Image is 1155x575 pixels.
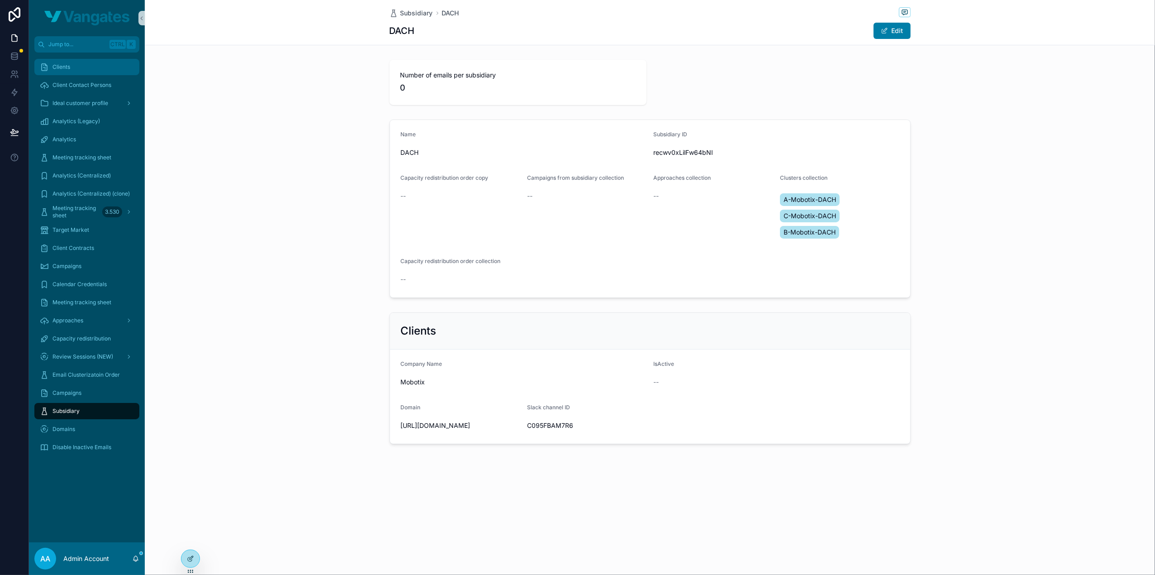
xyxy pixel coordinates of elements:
[40,553,50,564] span: AA
[52,407,80,415] span: Subsidiary
[52,281,107,288] span: Calendar Credentials
[29,53,145,467] div: scrollable content
[63,554,109,563] p: Admin Account
[34,59,139,75] a: Clients
[34,385,139,401] a: Campaigns
[401,174,489,181] span: Capacity redistribution order copy
[52,371,120,379] span: Email Clusterizatoin Order
[52,118,100,125] span: Analytics (Legacy)
[34,113,139,129] a: Analytics (Legacy)
[400,9,433,18] span: Subsidiary
[401,148,646,157] span: DACH
[52,426,75,433] span: Domains
[34,258,139,274] a: Campaigns
[401,378,646,387] span: Mobotix
[52,389,81,397] span: Campaigns
[527,174,624,181] span: Campaigns from subsidiary collection
[654,360,675,367] span: IsActive
[34,421,139,437] a: Domains
[401,192,406,201] span: --
[52,205,99,219] span: Meeting tracking sheet
[102,206,122,217] div: 3.530
[780,174,827,181] span: Clusters collection
[44,11,129,25] img: App logo
[128,41,135,48] span: K
[34,149,139,166] a: Meeting tracking sheet
[52,172,111,179] span: Analytics (Centralized)
[52,299,111,306] span: Meeting tracking sheet
[527,421,646,430] span: C095FBAM7R6
[34,276,139,292] a: Calendar Credentials
[400,71,636,80] span: Number of emails per subsidiary
[34,349,139,365] a: Review Sessions (NEW)
[654,148,899,157] span: recwv0xLilFw64bNI
[34,294,139,311] a: Meeting tracking sheet
[390,9,433,18] a: Subsidiary
[654,192,659,201] span: --
[52,317,83,324] span: Approaches
[48,41,106,48] span: Jump to...
[52,244,94,252] span: Client Contracts
[874,23,911,39] button: Edit
[34,36,139,53] button: Jump to...CtrlK
[52,81,111,89] span: Client Contact Persons
[401,421,520,430] span: [URL][DOMAIN_NAME]
[34,312,139,329] a: Approaches
[34,222,139,238] a: Target Market
[34,331,139,347] a: Capacity redistribution
[34,367,139,383] a: Email Clusterizatoin Order
[52,154,111,161] span: Meeting tracking sheet
[34,439,139,455] a: Disable Inactive Emails
[34,168,139,184] a: Analytics (Centralized)
[52,444,111,451] span: Disable Inactive Emails
[400,81,636,94] span: 0
[442,9,459,18] a: DACH
[390,24,415,37] h1: DACH
[784,195,836,204] span: A-Mobotix-DACH
[401,275,406,284] span: --
[52,136,76,143] span: Analytics
[34,186,139,202] a: Analytics (Centralized) (clone)
[654,174,711,181] span: Approaches collection
[52,100,108,107] span: Ideal customer profile
[784,211,836,220] span: C-Mobotix-DACH
[34,240,139,256] a: Client Contracts
[52,226,89,234] span: Target Market
[52,63,70,71] span: Clients
[52,335,111,342] span: Capacity redistribution
[654,131,688,138] span: Subsidiary ID
[34,77,139,93] a: Client Contact Persons
[34,95,139,111] a: Ideal customer profile
[401,360,442,367] span: Company Name
[784,228,836,237] span: B-Mobotix-DACH
[527,192,532,201] span: --
[34,403,139,419] a: Subsidiary
[34,204,139,220] a: Meeting tracking sheet3.530
[34,131,139,148] a: Analytics
[401,324,437,338] h2: Clients
[52,190,130,197] span: Analytics (Centralized) (clone)
[401,258,501,264] span: Capacity redistribution order collection
[109,40,126,49] span: Ctrl
[52,353,113,360] span: Review Sessions (NEW)
[52,263,81,270] span: Campaigns
[527,404,570,411] span: Slack channel ID
[654,378,659,387] span: --
[401,131,416,138] span: Name
[401,404,421,411] span: Domain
